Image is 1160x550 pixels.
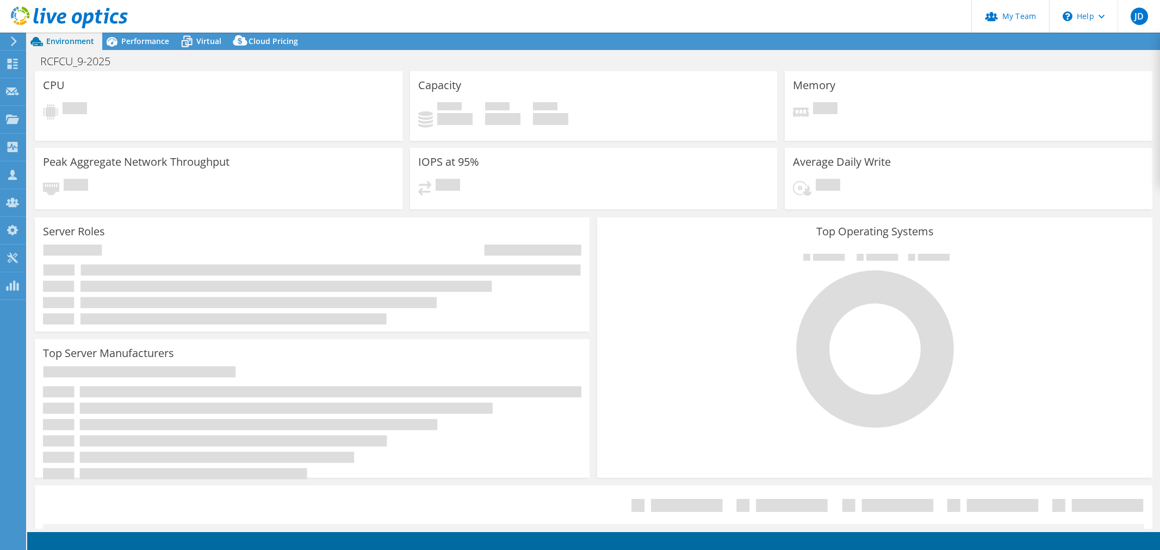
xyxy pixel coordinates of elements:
h3: Memory [793,79,835,91]
span: Performance [121,36,169,46]
span: Cloud Pricing [249,36,298,46]
h3: Top Operating Systems [605,226,1144,237]
h3: Server Roles [43,226,105,237]
span: Used [437,102,462,113]
span: JD [1131,8,1148,25]
span: Pending [813,102,838,117]
span: Pending [64,179,88,193]
span: Pending [816,179,840,193]
h4: 0 GiB [533,113,568,125]
svg: \n [1063,11,1072,21]
h3: Average Daily Write [793,156,891,168]
h3: Peak Aggregate Network Throughput [43,156,229,168]
h4: 0 GiB [437,113,473,125]
span: Pending [436,179,460,193]
span: Environment [46,36,94,46]
span: Total [533,102,557,113]
h3: CPU [43,79,65,91]
h3: IOPS at 95% [418,156,479,168]
span: Pending [63,102,87,117]
h3: Capacity [418,79,461,91]
span: Virtual [196,36,221,46]
h1: RCFCU_9-2025 [35,55,127,67]
h4: 0 GiB [485,113,520,125]
span: Free [485,102,510,113]
h3: Top Server Manufacturers [43,347,174,359]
